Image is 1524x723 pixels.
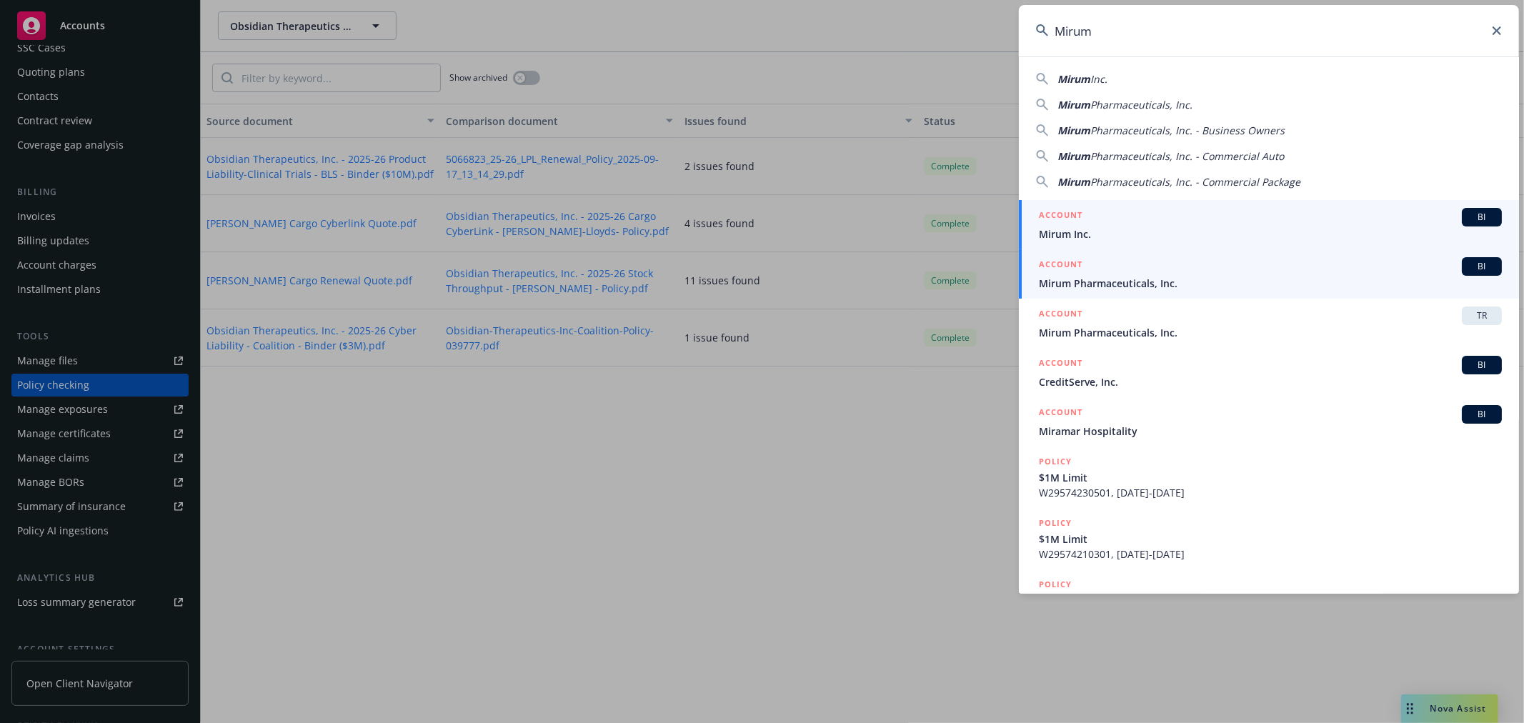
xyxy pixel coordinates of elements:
[1039,374,1502,389] span: CreditServe, Inc.
[1039,356,1082,373] h5: ACCOUNT
[1019,508,1519,569] a: POLICY$1M LimitW29574210301, [DATE]-[DATE]
[1057,98,1090,111] span: Mirum
[1019,299,1519,348] a: ACCOUNTTRMirum Pharmaceuticals, Inc.
[1039,577,1072,592] h5: POLICY
[1090,72,1107,86] span: Inc.
[1090,175,1300,189] span: Pharmaceuticals, Inc. - Commercial Package
[1090,124,1285,137] span: Pharmaceuticals, Inc. - Business Owners
[1057,124,1090,137] span: Mirum
[1039,532,1502,547] span: $1M Limit
[1039,257,1082,274] h5: ACCOUNT
[1039,276,1502,291] span: Mirum Pharmaceuticals, Inc.
[1019,397,1519,447] a: ACCOUNTBIMiramar Hospitality
[1019,249,1519,299] a: ACCOUNTBIMirum Pharmaceuticals, Inc.
[1039,226,1502,241] span: Mirum Inc.
[1057,72,1090,86] span: Mirum
[1039,485,1502,500] span: W29574230501, [DATE]-[DATE]
[1057,175,1090,189] span: Mirum
[1090,98,1192,111] span: Pharmaceuticals, Inc.
[1019,200,1519,249] a: ACCOUNTBIMirum Inc.
[1468,408,1496,421] span: BI
[1057,149,1090,163] span: Mirum
[1039,208,1082,225] h5: ACCOUNT
[1468,309,1496,322] span: TR
[1039,593,1502,608] span: $1M Limit
[1039,470,1502,485] span: $1M Limit
[1039,405,1082,422] h5: ACCOUNT
[1039,325,1502,340] span: Mirum Pharmaceuticals, Inc.
[1090,149,1284,163] span: Pharmaceuticals, Inc. - Commercial Auto
[1039,424,1502,439] span: Miramar Hospitality
[1468,359,1496,372] span: BI
[1019,348,1519,397] a: ACCOUNTBICreditServe, Inc.
[1468,260,1496,273] span: BI
[1019,5,1519,56] input: Search...
[1039,547,1502,562] span: W29574210301, [DATE]-[DATE]
[1019,447,1519,508] a: POLICY$1M LimitW29574230501, [DATE]-[DATE]
[1039,516,1072,530] h5: POLICY
[1019,569,1519,631] a: POLICY$1M Limit
[1039,454,1072,469] h5: POLICY
[1468,211,1496,224] span: BI
[1039,306,1082,324] h5: ACCOUNT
